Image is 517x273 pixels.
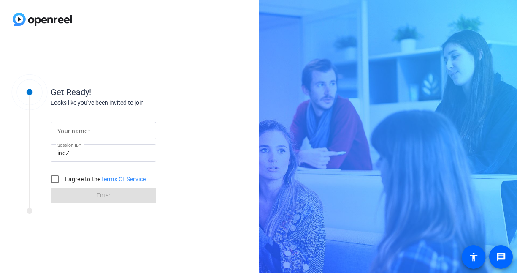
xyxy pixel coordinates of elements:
label: I agree to the [63,175,146,183]
a: Terms Of Service [101,176,146,183]
div: Get Ready! [51,86,219,98]
mat-label: Your name [57,128,87,134]
mat-icon: message [496,252,506,262]
mat-icon: accessibility [468,252,479,262]
mat-label: Session ID [57,142,79,147]
div: Looks like you've been invited to join [51,98,219,107]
